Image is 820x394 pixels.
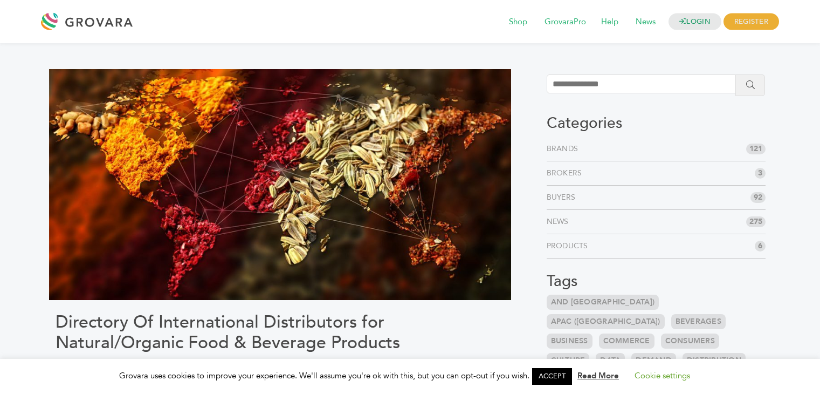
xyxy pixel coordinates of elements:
a: Data [596,353,625,368]
span: 92 [750,192,766,203]
a: Commerce [599,334,654,349]
a: Culture [547,353,590,368]
a: LOGIN [669,13,721,30]
a: APAC ([GEOGRAPHIC_DATA]) [547,314,665,329]
span: 275 [746,216,766,227]
span: Help [594,12,626,32]
a: Cookie settings [635,370,690,381]
span: Shop [501,12,535,32]
span: GrovaraPro [537,12,594,32]
span: 3 [755,168,766,179]
a: Consumers [661,334,719,349]
h1: Directory Of International Distributors for Natural/Organic Food & Beverage Products [56,312,505,354]
a: Distribution [683,353,746,368]
a: Buyers [547,192,580,203]
h3: Categories [547,114,766,133]
a: Read More [577,370,619,381]
a: Beverages [671,314,726,329]
a: Products [547,241,592,252]
a: Business [547,334,592,349]
a: Brokers [547,168,587,179]
a: News [628,16,663,28]
span: Grovara uses cookies to improve your experience. We'll assume you're ok with this, but you can op... [119,370,701,381]
a: Demand [631,353,676,368]
a: News [547,216,573,227]
a: Shop [501,16,535,28]
span: 6 [755,241,766,252]
span: 121 [746,144,766,154]
h3: Tags [547,273,766,291]
a: ACCEPT [532,368,572,385]
a: Help [594,16,626,28]
a: and [GEOGRAPHIC_DATA]) [547,295,659,310]
a: GrovaraPro [537,16,594,28]
span: REGISTER [723,13,779,30]
a: Brands [547,144,583,154]
span: News [628,12,663,32]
